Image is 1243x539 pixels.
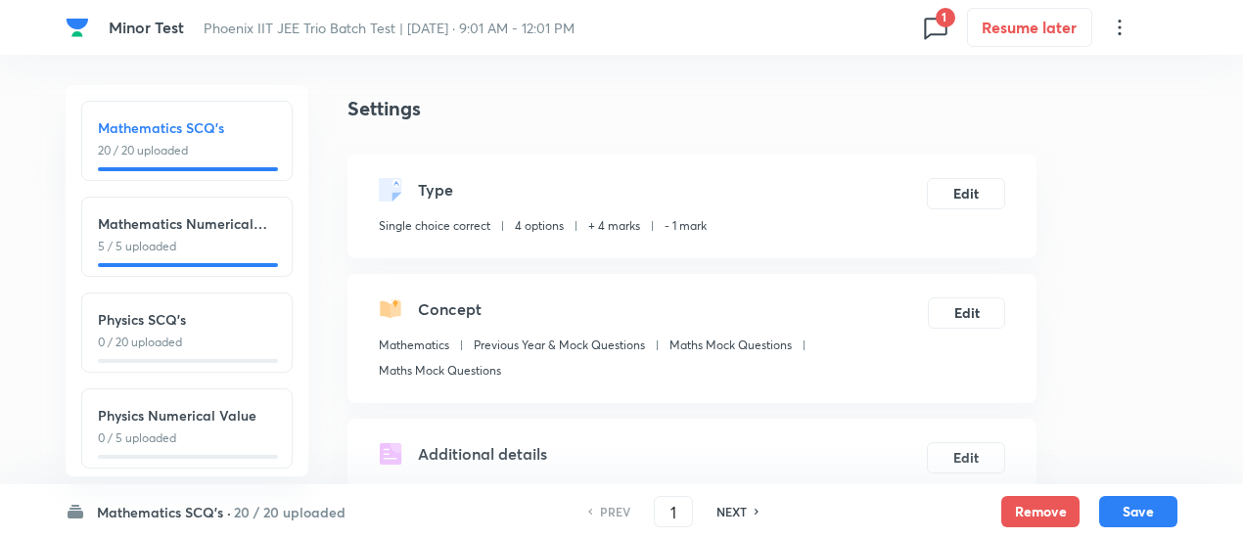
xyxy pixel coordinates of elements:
p: No equation [608,481,674,499]
p: 0 / 5 uploaded [98,429,276,447]
h6: Mathematics SCQ's · [97,502,231,522]
p: Maths Mock Questions [379,362,501,380]
h5: Concept [418,297,482,321]
p: 5 / 5 uploaded [98,238,276,255]
span: Phoenix IIT JEE Trio Batch Test | [DATE] · 9:01 AM - 12:01 PM [204,19,575,37]
p: Previous Year & Mock Questions [474,337,645,354]
p: + 4 marks [588,217,640,235]
h6: Mathematics SCQ's [98,117,276,138]
img: questionConcept.svg [379,297,402,321]
p: - 1 mark [665,217,707,235]
p: 0 / 20 uploaded [98,334,276,351]
h5: Additional details [418,442,547,466]
a: Company Logo [66,16,93,39]
span: Minor Test [109,17,184,37]
p: 4 options [515,217,564,235]
button: Remove [1001,496,1080,527]
p: Not from PYQ paper [476,481,583,499]
img: Company Logo [66,16,89,39]
h6: Mathematics Numerical Value [98,213,276,234]
p: Maths Mock Questions [669,337,792,354]
button: Edit [927,442,1005,473]
p: 20 / 20 uploaded [98,142,276,159]
span: 1 [936,8,955,27]
h6: Physics Numerical Value [98,405,276,426]
button: Edit [928,297,1005,329]
p: Single choice correct [379,217,490,235]
p: Easy [379,481,403,499]
h6: NEXT [716,503,747,520]
h4: Settings [347,94,1036,123]
h6: PREV [600,503,630,520]
h6: 20 / 20 uploaded [234,502,345,522]
p: Mathematics [379,337,449,354]
button: Resume later [967,8,1092,47]
button: Save [1099,496,1177,527]
p: Fact [428,481,451,499]
h5: Type [418,178,453,202]
img: questionType.svg [379,178,402,202]
img: questionDetails.svg [379,442,402,466]
h6: Physics SCQ's [98,309,276,330]
button: Edit [927,178,1005,209]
